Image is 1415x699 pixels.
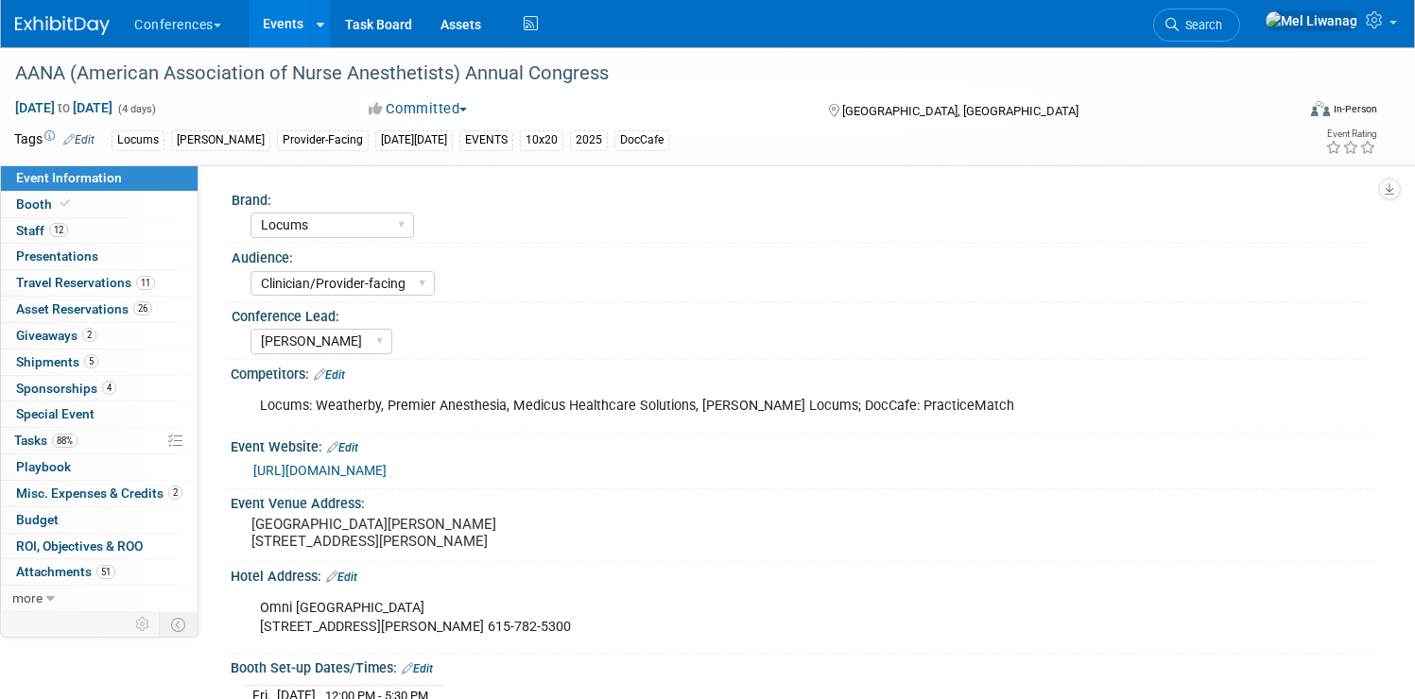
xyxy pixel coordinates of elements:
div: EVENTS [459,130,513,150]
span: Misc. Expenses & Credits [16,486,182,501]
span: to [55,100,73,115]
span: 5 [84,354,98,368]
span: [GEOGRAPHIC_DATA], [GEOGRAPHIC_DATA] [842,104,1079,118]
span: ROI, Objectives & ROO [16,538,143,554]
td: Tags [14,129,95,151]
span: 51 [96,565,115,579]
div: In-Person [1333,102,1377,116]
a: Edit [314,368,345,382]
div: DocCafe [614,130,669,150]
a: [URL][DOMAIN_NAME] [253,463,387,478]
span: more [12,590,43,605]
a: Travel Reservations11 [1,270,198,296]
span: 2 [168,486,182,500]
img: Mel Liwanag [1265,10,1358,31]
span: 2 [82,328,96,342]
span: Event Information [16,170,122,185]
span: Budget [16,512,59,527]
a: Edit [326,571,357,584]
img: Format-Inperson.png [1311,101,1330,116]
span: Asset Reservations [16,301,152,316]
img: ExhibitDay [15,16,110,35]
span: Giveaways [16,328,96,343]
a: ROI, Objectives & ROO [1,534,198,559]
span: Presentations [16,248,98,264]
a: Edit [327,441,358,454]
a: Sponsorships4 [1,376,198,401]
div: Hotel Address: [231,562,1377,587]
td: Toggle Event Tabs [160,612,198,637]
div: Locums: Weatherby, Premier Anesthesia, Medicus Healthcare Solutions, [PERSON_NAME] Locums; DocCaf... [247,387,1157,425]
span: (4 days) [116,103,156,115]
div: 10x20 [520,130,563,150]
a: more [1,586,198,611]
span: Playbook [16,459,71,474]
span: 12 [49,223,68,237]
a: Presentations [1,244,198,269]
a: Staff12 [1,218,198,244]
div: Brand: [232,186,1369,210]
span: Shipments [16,354,98,369]
span: Staff [16,223,68,238]
a: Event Information [1,165,198,191]
div: Conference Lead: [232,302,1369,326]
a: Attachments51 [1,559,198,585]
span: Sponsorships [16,381,116,396]
div: Booth Set-up Dates/Times: [231,654,1377,678]
a: Special Event [1,401,198,427]
span: Special Event [16,406,95,421]
div: Locums [112,130,164,150]
div: [DATE][DATE] [375,130,453,150]
a: Playbook [1,454,198,480]
pre: [GEOGRAPHIC_DATA][PERSON_NAME] [STREET_ADDRESS][PERSON_NAME] [251,516,687,550]
span: 11 [136,276,155,290]
div: Event Rating [1325,129,1376,139]
a: Edit [402,662,433,675]
span: Tasks [14,433,78,448]
i: Booth reservation complete [60,198,70,209]
a: Tasks88% [1,428,198,453]
span: [DATE] [DATE] [14,99,113,116]
a: Misc. Expenses & Credits2 [1,481,198,506]
span: Search [1179,18,1222,32]
a: Asset Reservations26 [1,297,198,322]
span: 88% [52,434,78,448]
a: Shipments5 [1,349,198,375]
div: Event Venue Address: [231,489,1377,513]
div: Omni [GEOGRAPHIC_DATA] [STREET_ADDRESS][PERSON_NAME] 615-782-5300 [247,589,1157,646]
div: AANA (American Association of Nurse Anesthetists) Annual Congress [9,57,1261,91]
a: Giveaways2 [1,323,198,349]
span: 26 [133,301,152,315]
span: Travel Reservations [16,275,155,290]
a: Edit [63,133,95,146]
td: Personalize Event Tab Strip [127,612,160,637]
div: 2025 [570,130,608,150]
a: Booth [1,192,198,217]
div: Event Website: [231,433,1377,457]
span: Attachments [16,564,115,579]
div: Provider-Facing [277,130,369,150]
a: Search [1153,9,1240,42]
button: Committed [362,99,475,119]
div: Event Format [1174,98,1377,127]
span: Booth [16,196,74,212]
a: Budget [1,507,198,533]
div: Competitors: [231,360,1377,384]
div: [PERSON_NAME] [171,130,270,150]
div: Audience: [232,244,1369,267]
span: 4 [102,381,116,395]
